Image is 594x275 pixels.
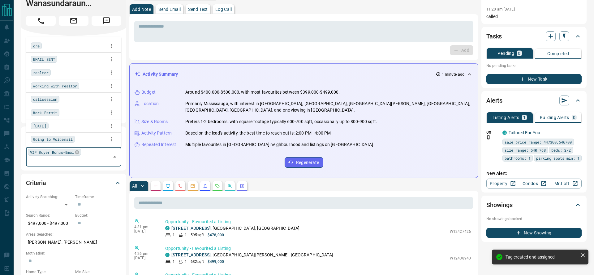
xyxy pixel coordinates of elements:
[203,184,208,189] svg: Listing Alerts
[518,179,550,189] a: Condos
[141,118,168,125] p: Size & Rooms
[240,184,245,189] svg: Agent Actions
[547,51,569,56] p: Completed
[523,115,526,120] p: 1
[502,131,507,135] div: condos.ca
[215,7,232,11] p: Log Call
[26,194,72,200] p: Actively Searching:
[540,115,569,120] p: Building Alerts
[518,51,520,55] p: 0
[486,130,499,135] p: Off
[486,74,582,84] button: New Task
[486,170,582,177] p: New Alert:
[486,31,502,41] h2: Tasks
[165,226,170,230] div: condos.ca
[173,259,175,264] p: 1
[75,269,121,275] p: Min Size:
[505,147,546,153] span: size range: 540,768
[33,43,40,49] span: cre
[185,100,473,113] p: Primarily Mississauga, with interest in [GEOGRAPHIC_DATA], [GEOGRAPHIC_DATA], [GEOGRAPHIC_DATA][P...
[153,184,158,189] svg: Notes
[573,115,575,120] p: 0
[486,95,502,105] h2: Alerts
[486,197,582,212] div: Showings
[486,61,582,70] p: No pending tasks
[171,252,333,258] p: , [GEOGRAPHIC_DATA][PERSON_NAME], [GEOGRAPHIC_DATA]
[486,7,515,11] p: 11:20 am [DATE]
[132,184,137,188] p: All
[171,252,211,257] a: [STREET_ADDRESS]
[188,7,208,11] p: Send Text
[135,69,473,80] div: Activity Summary1 minute ago
[173,232,175,238] p: 1
[75,213,121,218] p: Budget:
[208,259,224,264] p: $499,000
[191,259,204,264] p: 632 sqft
[28,149,81,156] div: VIP Buyer Bonus-Emai
[132,7,151,11] p: Add Note
[497,51,514,55] p: Pending
[165,219,471,225] p: Opportunity - Favourited a Listing
[550,179,582,189] a: Mr.Loft
[26,218,72,228] p: $497,000 - $497,000
[26,178,46,188] h2: Criteria
[134,251,156,256] p: 4:26 pm
[486,200,513,210] h2: Showings
[486,179,518,189] a: Property
[33,69,49,76] span: realtor
[442,72,464,77] p: 1 minute ago
[215,184,220,189] svg: Requests
[26,269,72,275] p: Home Type:
[141,130,172,136] p: Activity Pattern
[26,237,121,247] p: [PERSON_NAME], [PERSON_NAME]
[178,184,183,189] svg: Calls
[450,229,471,234] p: W12427426
[165,253,170,257] div: condos.ca
[191,232,204,238] p: 595 sqft
[141,141,176,148] p: Repeated Interest
[185,141,375,148] p: Multiple favourites in [GEOGRAPHIC_DATA] neighbourhood and listings on [GEOGRAPHIC_DATA].
[208,232,224,238] p: $478,000
[486,228,582,238] button: New Showing
[285,157,323,168] button: Regenerate
[551,147,571,153] span: beds: 2-2
[486,29,582,44] div: Tasks
[26,232,121,237] p: Areas Searched:
[134,256,156,260] p: [DATE]
[486,93,582,108] div: Alerts
[143,71,178,78] p: Activity Summary
[110,153,119,161] button: Close
[33,56,55,62] span: EMAIL SENT
[486,135,491,140] svg: Push Notification Only
[536,155,579,161] span: parking spots min: 1
[33,83,77,89] span: working with realtor
[509,130,540,135] a: Tailored For You
[505,155,531,161] span: bathrooms: 1
[506,255,578,259] div: Tag created and assigned
[141,89,156,95] p: Budget
[33,109,57,116] span: Work Permit
[227,184,232,189] svg: Opportunities
[26,251,121,256] p: Motivation:
[185,232,187,238] p: 1
[33,136,73,142] span: Going to Voicemail
[33,96,57,102] span: callsession
[26,213,72,218] p: Search Range:
[505,139,572,145] span: sale price range: 447300,546700
[171,226,211,231] a: [STREET_ADDRESS]
[185,130,331,136] p: Based on the lead's activity, the best time to reach out is: 2:00 PM - 4:00 PM
[171,225,299,232] p: , [GEOGRAPHIC_DATA], [GEOGRAPHIC_DATA]
[75,194,121,200] p: Timeframe:
[26,175,121,190] div: Criteria
[33,123,46,129] span: [DATE]
[26,16,56,26] span: Call
[158,7,181,11] p: Send Email
[450,255,471,261] p: W12438940
[190,184,195,189] svg: Emails
[486,13,582,20] p: called
[185,118,377,125] p: Prefers 1-2 bedrooms, with square footage typically 600-700 sqft, occasionally up to 800-900 sqft.
[141,100,159,107] p: Location
[134,229,156,233] p: [DATE]
[185,259,187,264] p: 1
[59,16,88,26] span: Email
